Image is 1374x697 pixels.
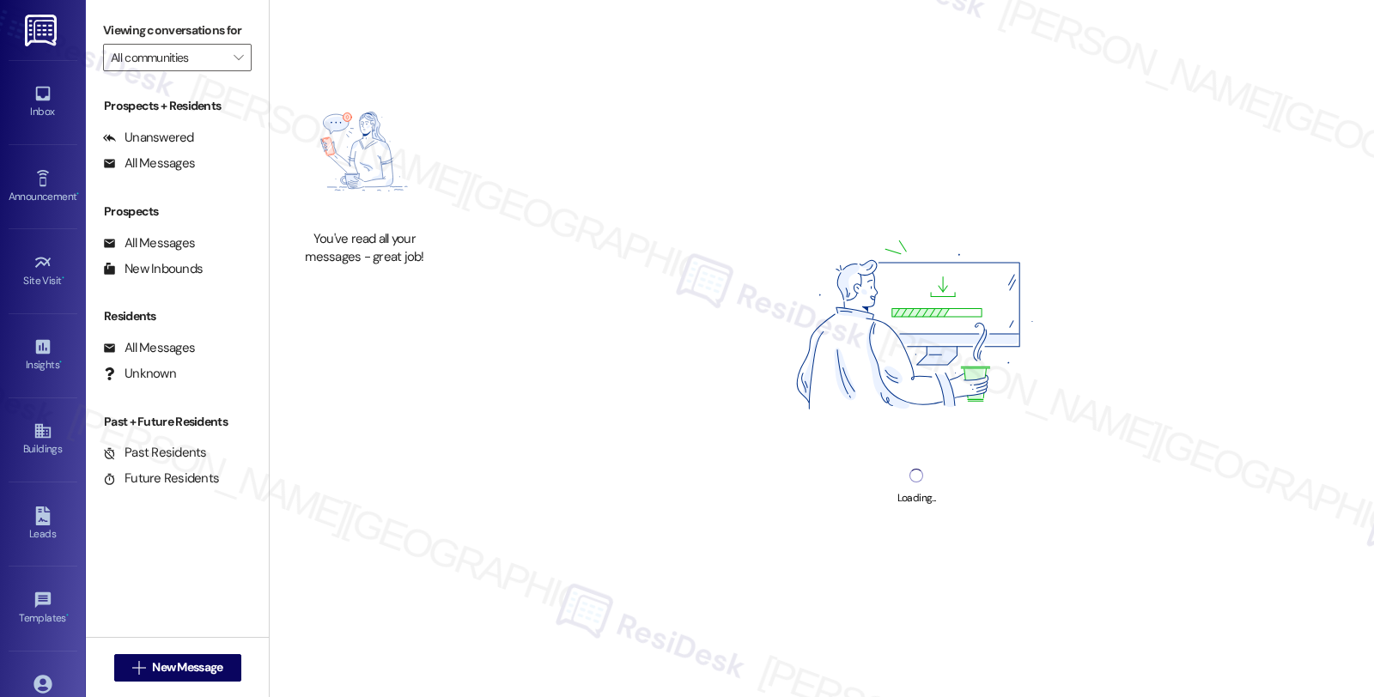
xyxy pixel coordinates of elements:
[897,489,936,507] div: Loading...
[289,230,440,267] div: You've read all your messages - great job!
[62,272,64,284] span: •
[76,188,79,200] span: •
[86,203,269,221] div: Prospects
[103,234,195,252] div: All Messages
[132,661,145,675] i: 
[86,413,269,431] div: Past + Future Residents
[9,248,77,294] a: Site Visit •
[103,470,219,488] div: Future Residents
[289,82,440,221] img: empty-state
[86,307,269,325] div: Residents
[9,332,77,379] a: Insights •
[103,260,203,278] div: New Inbounds
[25,15,60,46] img: ResiDesk Logo
[59,356,62,368] span: •
[103,155,195,173] div: All Messages
[86,97,269,115] div: Prospects + Residents
[9,585,77,632] a: Templates •
[9,79,77,125] a: Inbox
[66,609,69,621] span: •
[103,339,195,357] div: All Messages
[103,365,176,383] div: Unknown
[103,17,252,44] label: Viewing conversations for
[103,129,194,147] div: Unanswered
[103,444,207,462] div: Past Residents
[234,51,243,64] i: 
[152,658,222,676] span: New Message
[114,654,241,682] button: New Message
[9,501,77,548] a: Leads
[111,44,224,71] input: All communities
[9,416,77,463] a: Buildings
